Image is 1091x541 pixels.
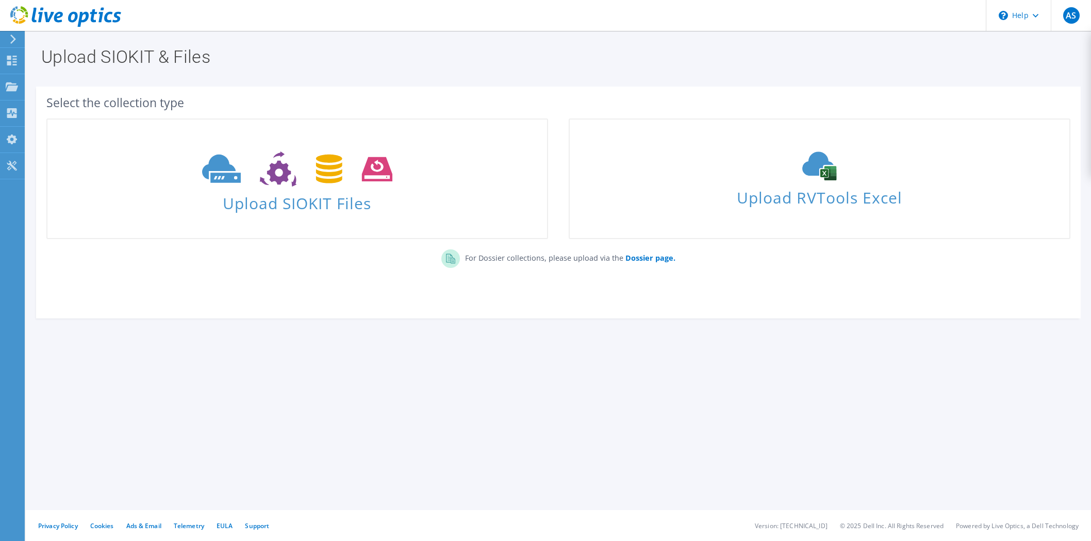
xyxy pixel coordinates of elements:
a: EULA [217,521,233,530]
span: AS [1063,7,1080,24]
li: Powered by Live Optics, a Dell Technology [956,521,1079,530]
a: Support [245,521,269,530]
a: Dossier page. [623,253,675,263]
span: Upload SIOKIT Files [47,189,547,211]
a: Upload SIOKIT Files [46,119,548,239]
span: Upload RVTools Excel [570,184,1069,206]
p: For Dossier collections, please upload via the [460,249,675,264]
div: Select the collection type [46,97,1070,108]
a: Cookies [90,521,114,530]
a: Ads & Email [126,521,161,530]
li: Version: [TECHNICAL_ID] [755,521,828,530]
a: Privacy Policy [38,521,78,530]
a: Upload RVTools Excel [569,119,1070,239]
svg: \n [999,11,1008,20]
h1: Upload SIOKIT & Files [41,48,1070,65]
a: Telemetry [174,521,204,530]
b: Dossier page. [625,253,675,263]
li: © 2025 Dell Inc. All Rights Reserved [840,521,944,530]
